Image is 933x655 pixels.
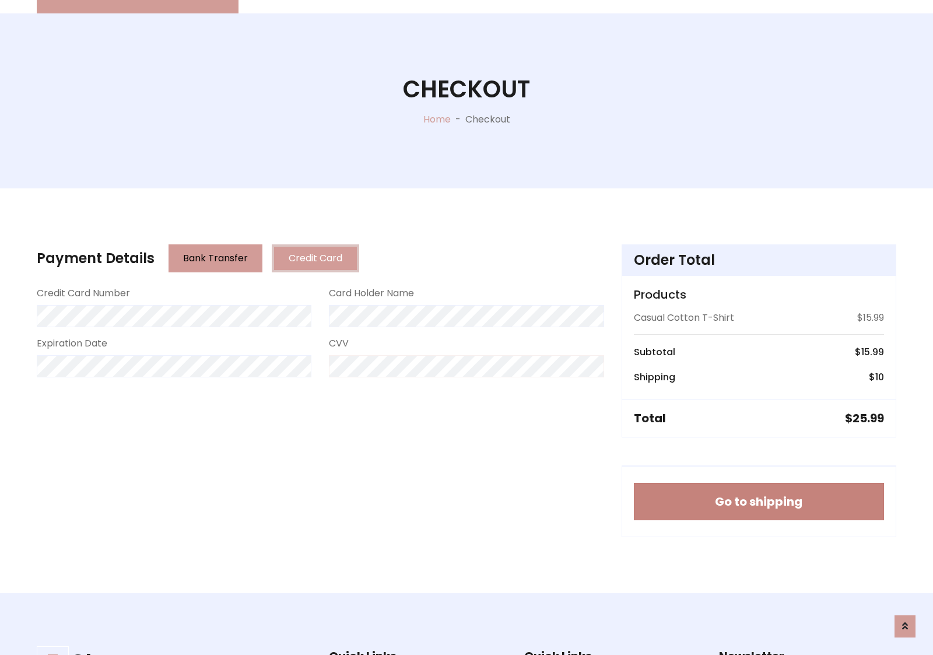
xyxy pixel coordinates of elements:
[634,288,884,302] h5: Products
[329,337,349,351] label: CVV
[853,410,884,426] span: 25.99
[845,411,884,425] h5: $
[869,372,884,383] h6: $
[634,411,666,425] h5: Total
[329,286,414,300] label: Card Holder Name
[465,113,510,127] p: Checkout
[37,337,107,351] label: Expiration Date
[37,286,130,300] label: Credit Card Number
[861,345,884,359] span: 15.99
[37,250,155,267] h4: Payment Details
[451,113,465,127] p: -
[855,346,884,358] h6: $
[169,244,262,272] button: Bank Transfer
[634,252,884,269] h4: Order Total
[634,372,675,383] h6: Shipping
[634,311,734,325] p: Casual Cotton T-Shirt
[272,244,359,272] button: Credit Card
[403,75,530,103] h1: Checkout
[875,370,884,384] span: 10
[634,483,884,520] button: Go to shipping
[634,346,675,358] h6: Subtotal
[423,113,451,126] a: Home
[857,311,884,325] p: $15.99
